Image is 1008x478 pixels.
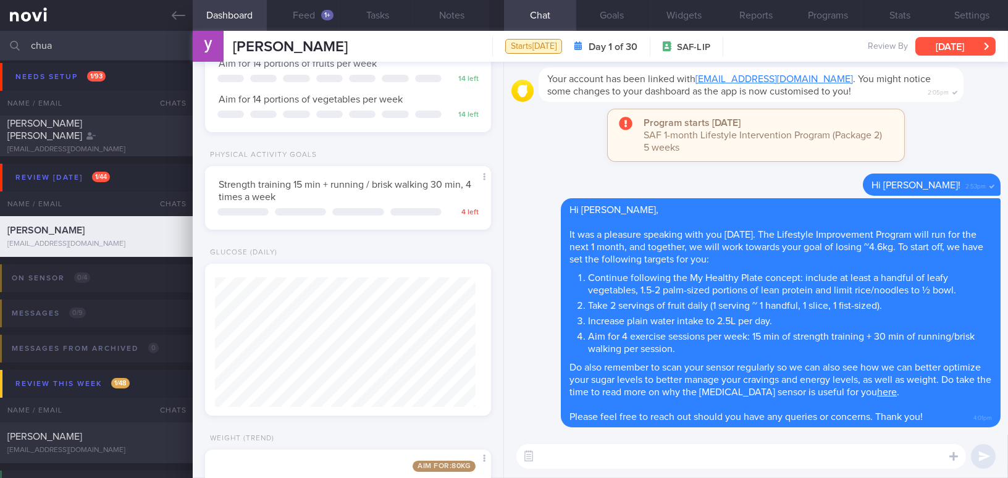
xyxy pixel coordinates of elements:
[588,269,992,296] li: Continue following the My Healthy Plate concept: include at least a handful of leafy vegetables, ...
[12,375,133,392] div: Review this week
[74,272,90,283] span: 0 / 4
[965,179,986,191] span: 2:53pm
[448,75,479,84] div: 14 left
[644,143,679,153] span: 5 weeks
[69,308,86,318] span: 0 / 9
[677,41,710,54] span: SAF-LIP
[9,270,93,287] div: On sensor
[877,387,897,397] a: here
[589,41,637,53] strong: Day 1 of 30
[219,59,377,69] span: Aim for 14 portions of fruits per week
[143,191,193,216] div: Chats
[205,434,274,443] div: Weight (Trend)
[111,378,130,388] span: 1 / 48
[205,151,317,160] div: Physical Activity Goals
[973,411,992,422] span: 4:01pm
[413,461,476,472] span: Aim for: 80 kg
[233,40,348,54] span: [PERSON_NAME]
[871,180,960,190] span: Hi [PERSON_NAME]!
[547,74,931,96] span: Your account has been linked with . You might notice some changes to your dashboard as the app is...
[12,69,109,85] div: Needs setup
[644,118,741,128] strong: Program starts [DATE]
[219,180,471,202] span: Strength training 15 min + running / brisk walking 30 min, 4 times a week
[92,172,110,182] span: 1 / 44
[12,169,113,186] div: Review [DATE]
[448,208,479,217] div: 4 left
[868,41,908,52] span: Review By
[219,94,403,104] span: Aim for 14 portions of vegetables per week
[7,145,185,154] div: [EMAIL_ADDRESS][DOMAIN_NAME]
[7,432,82,442] span: [PERSON_NAME]
[928,85,949,97] span: 2:05pm
[695,74,853,84] a: [EMAIL_ADDRESS][DOMAIN_NAME]
[569,363,991,397] span: Do also remember to scan your sensor regularly so we can also see how we can better optimize your...
[7,225,85,235] span: [PERSON_NAME]
[644,130,882,140] span: SAF 1-month Lifestyle Intervention Program (Package 2)
[569,412,923,422] span: Please feel free to reach out should you have any queries or concerns. Thank you!
[205,248,277,258] div: Glucose (Daily)
[588,296,992,312] li: Take 2 servings of fruit daily (1 serving ~ 1 handful, 1 slice, 1 fist-sized).
[588,327,992,355] li: Aim for 4 exercise sessions per week: 15 min of strength training + 30 min of running/brisk walki...
[9,340,162,357] div: Messages from Archived
[9,305,89,322] div: Messages
[7,240,185,249] div: [EMAIL_ADDRESS][DOMAIN_NAME]
[588,312,992,327] li: Increase plain water intake to 2.5L per day.
[7,446,185,455] div: [EMAIL_ADDRESS][DOMAIN_NAME]
[7,119,82,141] span: [PERSON_NAME] [PERSON_NAME]
[321,10,334,20] div: 1+
[448,111,479,120] div: 14 left
[143,398,193,422] div: Chats
[505,39,562,54] div: Starts [DATE]
[569,230,983,264] span: It was a pleasure speaking with you [DATE]. The Lifestyle Improvement Program will run for the ne...
[915,37,996,56] button: [DATE]
[143,91,193,115] div: Chats
[569,205,658,215] span: Hi [PERSON_NAME],
[87,71,106,82] span: 1 / 93
[148,343,159,353] span: 0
